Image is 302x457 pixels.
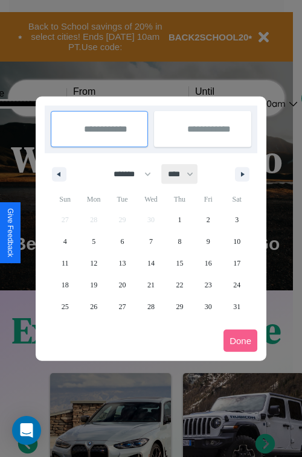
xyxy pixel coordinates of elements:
[51,296,79,318] button: 25
[165,190,194,209] span: Thu
[205,252,212,274] span: 16
[165,252,194,274] button: 15
[165,274,194,296] button: 22
[194,190,222,209] span: Fri
[147,252,155,274] span: 14
[205,296,212,318] span: 30
[108,274,137,296] button: 20
[119,274,126,296] span: 20
[165,231,194,252] button: 8
[108,190,137,209] span: Tue
[79,274,108,296] button: 19
[90,274,97,296] span: 19
[51,252,79,274] button: 11
[79,296,108,318] button: 26
[165,209,194,231] button: 1
[176,252,183,274] span: 15
[63,231,67,252] span: 4
[176,274,183,296] span: 22
[223,330,257,352] button: Done
[223,252,251,274] button: 17
[121,231,124,252] span: 6
[176,296,183,318] span: 29
[223,231,251,252] button: 10
[6,208,14,257] div: Give Feedback
[178,209,181,231] span: 1
[147,296,155,318] span: 28
[194,274,222,296] button: 23
[205,274,212,296] span: 23
[137,274,165,296] button: 21
[108,252,137,274] button: 13
[233,231,240,252] span: 10
[207,209,210,231] span: 2
[233,274,240,296] span: 24
[90,296,97,318] span: 26
[108,231,137,252] button: 6
[223,209,251,231] button: 3
[79,252,108,274] button: 12
[233,252,240,274] span: 17
[79,190,108,209] span: Mon
[147,274,155,296] span: 21
[149,231,153,252] span: 7
[137,296,165,318] button: 28
[51,190,79,209] span: Sun
[194,209,222,231] button: 2
[194,231,222,252] button: 9
[62,296,69,318] span: 25
[62,274,69,296] span: 18
[137,231,165,252] button: 7
[90,252,97,274] span: 12
[119,296,126,318] span: 27
[194,296,222,318] button: 30
[137,190,165,209] span: Wed
[119,252,126,274] span: 13
[51,231,79,252] button: 4
[178,231,181,252] span: 8
[12,416,41,445] div: Open Intercom Messenger
[235,209,239,231] span: 3
[79,231,108,252] button: 5
[165,296,194,318] button: 29
[51,274,79,296] button: 18
[108,296,137,318] button: 27
[223,296,251,318] button: 31
[194,252,222,274] button: 16
[207,231,210,252] span: 9
[223,274,251,296] button: 24
[92,231,95,252] span: 5
[233,296,240,318] span: 31
[223,190,251,209] span: Sat
[137,252,165,274] button: 14
[62,252,69,274] span: 11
